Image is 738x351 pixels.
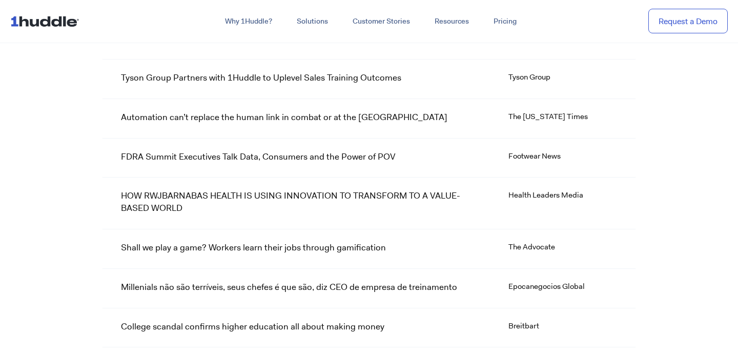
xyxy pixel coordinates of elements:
[508,242,555,252] p: The Advocate
[213,12,284,31] a: Why 1Huddle?
[340,12,422,31] a: Customer Stories
[508,281,617,292] a: Epocanegocios Global
[121,190,488,215] p: HOW RWJBARNABAS HEALTH IS USING INNOVATION TO TRANSFORM TO A VALUE-BASED WORLD
[508,151,617,162] a: Footwear News
[121,242,488,256] a: Shall we play a game? Workers learn their jobs through gamification
[508,242,617,252] a: The Advocate
[508,190,583,201] p: Health Leaders Media
[508,72,617,83] a: Tyson Group
[121,242,386,254] p: Shall we play a game? Workers learn their jobs through gamification
[121,151,488,165] a: FDRA Summit Executives Talk Data, Consumers and the Power of POV
[508,111,588,122] p: The [US_STATE] Times
[508,321,617,331] a: Breitbart
[422,12,481,31] a: Resources
[508,190,617,201] a: Health Leaders Media
[121,151,396,163] p: FDRA Summit Executives Talk Data, Consumers and the Power of POV
[284,12,340,31] a: Solutions
[121,111,447,124] p: Automation can’t replace the human link in combat or at the [GEOGRAPHIC_DATA]
[508,281,585,292] p: Epocanegocios Global
[121,321,384,333] p: College scandal confirms higher education all about making money
[121,111,488,126] a: Automation can’t replace the human link in combat or at the [GEOGRAPHIC_DATA]
[508,111,617,122] a: The [US_STATE] Times
[10,11,84,31] img: ...
[508,321,539,331] p: Breitbart
[121,321,488,335] a: College scandal confirms higher education all about making money
[648,9,728,34] a: Request a Demo
[121,281,457,294] p: Millenials não são terríveis, seus chefes é que são, diz CEO de empresa de treinamento
[121,72,401,84] p: Tyson Group Partners with 1Huddle to Uplevel Sales Training Outcomes
[121,281,488,296] a: Millenials não são terríveis, seus chefes é que são, diz CEO de empresa de treinamento
[508,72,550,83] p: Tyson Group
[121,190,488,217] a: HOW RWJBARNABAS HEALTH IS USING INNOVATION TO TRANSFORM TO A VALUE-BASED WORLD
[121,72,488,86] a: Tyson Group Partners with 1Huddle to Uplevel Sales Training Outcomes
[508,151,561,162] p: Footwear News
[481,12,529,31] a: Pricing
